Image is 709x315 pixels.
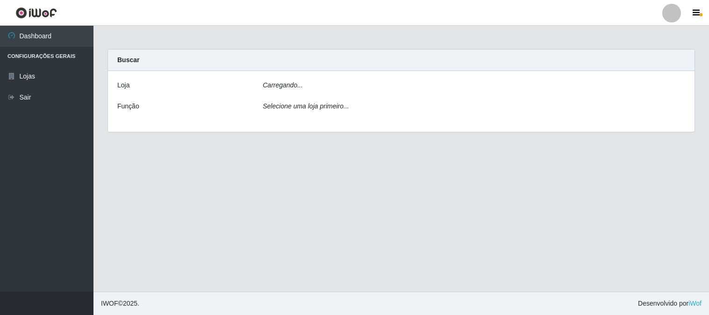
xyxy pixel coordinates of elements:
[101,299,139,308] span: © 2025 .
[263,81,303,89] i: Carregando...
[117,56,139,64] strong: Buscar
[263,102,349,110] i: Selecione uma loja primeiro...
[117,80,129,90] label: Loja
[101,300,118,307] span: IWOF
[638,299,702,308] span: Desenvolvido por
[117,101,139,111] label: Função
[15,7,57,19] img: CoreUI Logo
[688,300,702,307] a: iWof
